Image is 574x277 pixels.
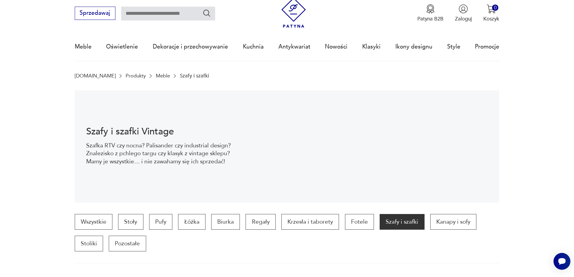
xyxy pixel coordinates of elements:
[395,33,432,61] a: Ikony designu
[455,15,472,22] p: Zaloguj
[75,73,116,79] a: [DOMAIN_NAME]
[75,7,115,20] button: Sprzedawaj
[243,33,264,61] a: Kuchnia
[380,214,424,230] a: Szafy i szafki
[75,11,115,16] a: Sprzedawaj
[475,33,499,61] a: Promocje
[75,214,112,230] a: Wszystkie
[75,236,103,251] a: Stoliki
[417,15,444,22] p: Patyna B2B
[126,73,146,79] a: Produkty
[554,253,570,270] iframe: Smartsupp widget button
[455,4,472,22] button: Zaloguj
[156,73,170,79] a: Meble
[180,73,209,79] p: Szafy i szafki
[459,4,468,14] img: Ikonka użytkownika
[281,214,339,230] a: Krzesła i taborety
[211,214,240,230] a: Biurka
[246,214,275,230] a: Regały
[487,4,496,14] img: Ikona koszyka
[345,214,374,230] a: Fotele
[325,33,347,61] a: Nowości
[149,214,172,230] a: Pufy
[86,127,233,136] h1: Szafy i szafki Vintage
[430,214,476,230] a: Kanapy i sofy
[86,142,233,165] p: Szafka RTV czy nocna? Palisander czy industrial design? Znalezisko z pchlego targu czy klasyk z v...
[178,214,205,230] a: Łóżka
[153,33,228,61] a: Dekoracje i przechowywanie
[278,33,310,61] a: Antykwariat
[417,4,444,22] button: Patyna B2B
[106,33,138,61] a: Oświetlenie
[109,236,146,251] a: Pozostałe
[483,4,499,22] button: 0Koszyk
[362,33,381,61] a: Klasyki
[447,33,460,61] a: Style
[202,9,211,17] button: Szukaj
[483,15,499,22] p: Koszyk
[75,33,92,61] a: Meble
[118,214,143,230] a: Stoły
[417,4,444,22] a: Ikona medaluPatyna B2B
[426,4,435,14] img: Ikona medalu
[492,5,498,11] div: 0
